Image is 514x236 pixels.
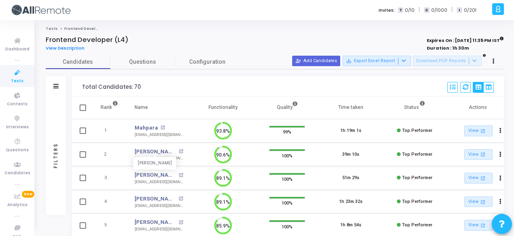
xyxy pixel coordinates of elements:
[413,56,482,66] button: Download PDF Reports
[282,175,293,183] span: 100%
[135,171,177,179] a: [PERSON_NAME]
[283,128,291,136] span: 99%
[480,222,487,229] mat-icon: open_in_new
[135,195,177,203] a: [PERSON_NAME]
[402,199,432,204] span: Top Performer
[282,151,293,159] span: 100%
[402,222,432,228] span: Top Performer
[52,111,59,200] div: Filters
[338,103,363,112] div: Time taken
[495,173,506,184] button: Actions
[402,152,432,157] span: Top Performer
[340,222,361,229] div: 1h 8m 54s
[402,128,432,133] span: Top Performer
[46,46,91,51] a: View Description
[11,78,23,85] span: Tests
[464,7,476,14] span: 0/201
[160,125,165,130] mat-icon: open_in_new
[464,125,493,136] a: View
[92,143,126,167] td: 2
[480,151,487,158] mat-icon: open_in_new
[135,226,183,232] div: [EMAIL_ADDRESS][DOMAIN_NAME]
[46,26,58,31] a: Tests
[480,127,487,134] mat-icon: open_in_new
[135,179,183,185] div: [EMAIL_ADDRESS][DOMAIN_NAME]
[427,45,469,51] strong: Duration : 1h 30m
[189,58,225,66] span: Configuration
[179,173,183,178] mat-icon: open_in_new
[255,96,319,119] th: Quality
[135,103,148,112] div: Name
[92,190,126,214] td: 4
[46,26,504,31] nav: breadcrumb
[191,96,255,119] th: Functionality
[495,196,506,207] button: Actions
[135,155,183,161] div: [EMAIL_ADDRESS][DOMAIN_NAME]
[22,191,34,198] span: New
[135,124,158,132] a: Mahpara
[7,101,27,108] span: Contests
[383,96,447,119] th: Status
[4,170,30,177] span: Candidates
[342,151,359,158] div: 39m 10s
[135,218,177,226] a: [PERSON_NAME]
[10,2,71,18] img: logo
[346,58,352,64] mat-icon: save_alt
[46,36,128,44] h4: Frontend Developer (L4)
[282,222,293,230] span: 100%
[398,7,403,13] span: T
[6,124,29,131] span: Interviews
[6,147,29,154] span: Questions
[135,203,183,209] div: [EMAIL_ADDRESS][DOMAIN_NAME]
[405,7,415,14] span: 0/10
[92,119,126,143] td: 1
[447,96,510,119] th: Actions
[424,7,429,13] span: C
[379,7,395,14] label: Invites:
[457,7,462,13] span: I
[431,7,447,14] span: 0/1000
[495,149,506,160] button: Actions
[295,58,301,64] mat-icon: person_add_alt
[480,175,487,182] mat-icon: open_in_new
[133,157,176,169] div: [PERSON_NAME]
[419,6,420,14] span: |
[46,45,84,51] span: View Description
[464,173,493,184] a: View
[343,56,411,66] button: Export Excel Report
[495,125,506,137] button: Actions
[179,149,183,154] mat-icon: open_in_new
[473,82,494,93] div: View Options
[82,84,141,90] div: Total Candidates: 70
[7,202,27,209] span: Analytics
[92,96,126,119] th: Rank
[340,127,361,134] div: 1h 19m 1s
[427,35,504,44] strong: Expires On : [DATE] 11:35 PM IST
[135,148,177,156] a: [PERSON_NAME]
[480,198,487,205] mat-icon: open_in_new
[464,220,493,231] a: View
[451,6,453,14] span: |
[464,196,493,207] a: View
[46,58,110,66] span: Candidates
[292,56,340,66] button: Add Candidates
[179,196,183,201] mat-icon: open_in_new
[179,220,183,225] mat-icon: open_in_new
[464,149,493,160] a: View
[110,58,175,66] span: Questions
[282,199,293,207] span: 100%
[92,166,126,190] td: 3
[5,46,29,53] span: Dashboard
[64,26,114,31] span: Frontend Developer (L4)
[342,175,359,182] div: 51m 29s
[402,175,432,180] span: Top Performer
[135,132,183,138] div: [EMAIL_ADDRESS][DOMAIN_NAME]
[339,198,362,205] div: 1h 23m 32s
